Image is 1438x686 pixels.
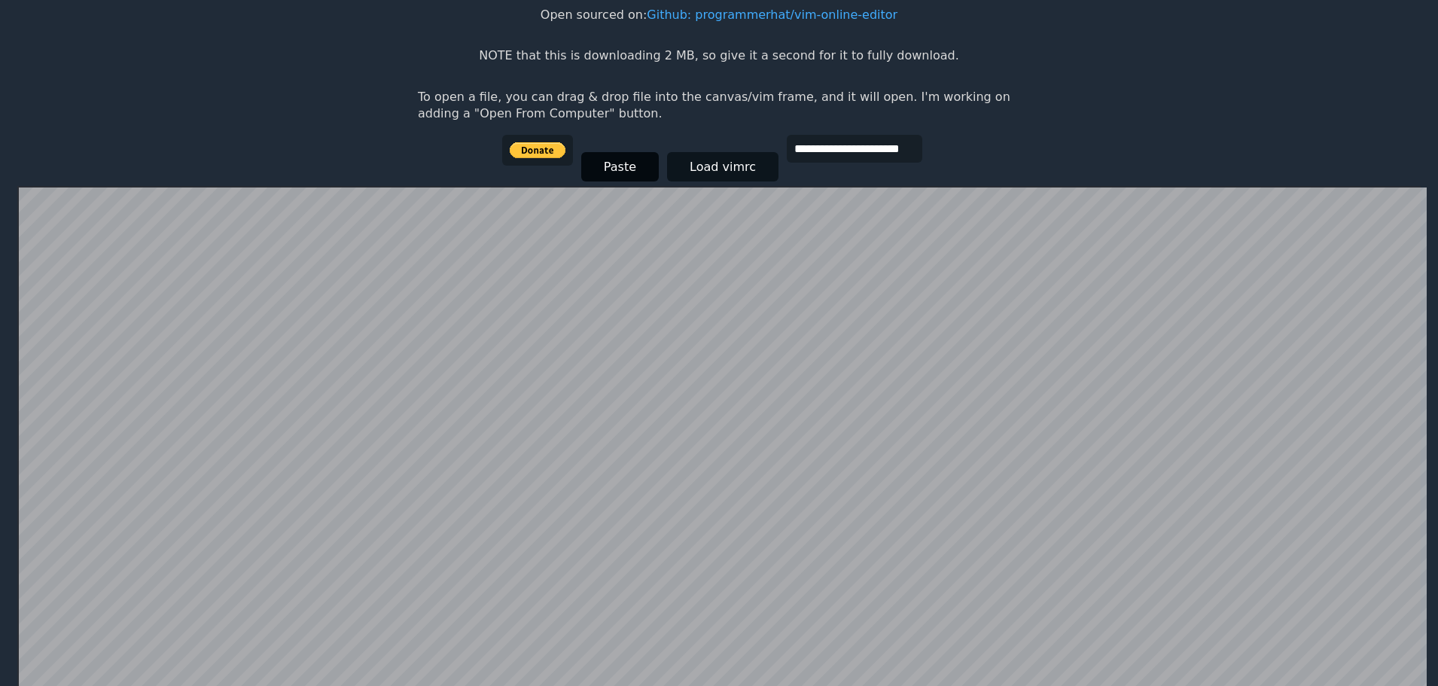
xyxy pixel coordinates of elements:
[647,8,897,22] a: Github: programmerhat/vim-online-editor
[541,7,897,23] p: Open sourced on:
[418,89,1020,123] p: To open a file, you can drag & drop file into the canvas/vim frame, and it will open. I'm working...
[581,152,659,181] button: Paste
[667,152,778,181] button: Load vimrc
[479,47,958,64] p: NOTE that this is downloading 2 MB, so give it a second for it to fully download.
